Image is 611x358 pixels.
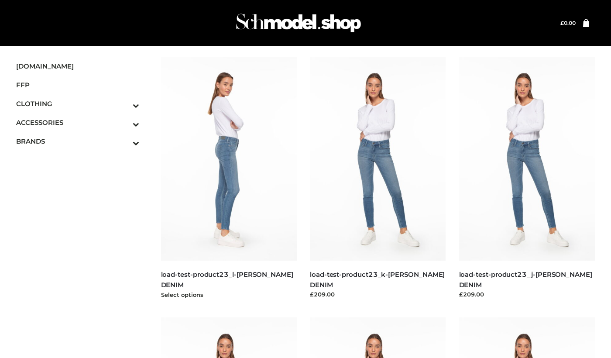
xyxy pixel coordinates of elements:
img: Schmodel Admin 964 [233,6,364,40]
a: [DOMAIN_NAME] [16,57,139,76]
img: load-test-product23_j-PARKER SMITH DENIM [459,57,595,261]
a: load-test-product23_j-[PERSON_NAME] DENIM [459,270,592,289]
div: £209.00 [459,290,595,299]
a: ACCESSORIESToggle Submenu [16,113,139,132]
span: CLOTHING [16,99,139,109]
button: Toggle Submenu [109,113,139,132]
button: Toggle Submenu [109,94,139,113]
span: BRANDS [16,136,139,146]
a: CLOTHINGToggle Submenu [16,94,139,113]
span: FFP [16,80,139,90]
button: Toggle Submenu [109,132,139,151]
span: ACCESSORIES [16,117,139,127]
a: Select options [161,291,203,298]
a: FFP [16,76,139,94]
bdi: 0.00 [560,20,576,26]
a: load-test-product23_k-[PERSON_NAME] DENIM [310,270,445,289]
span: £ [560,20,564,26]
div: £209.00 [310,290,446,299]
a: load-test-product23_l-[PERSON_NAME] DENIM [161,270,293,289]
a: BRANDSToggle Submenu [16,132,139,151]
img: load-test-product23_k-PARKER SMITH DENIM [310,57,446,261]
span: [DOMAIN_NAME] [16,61,139,71]
a: £0.00 [560,20,576,26]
